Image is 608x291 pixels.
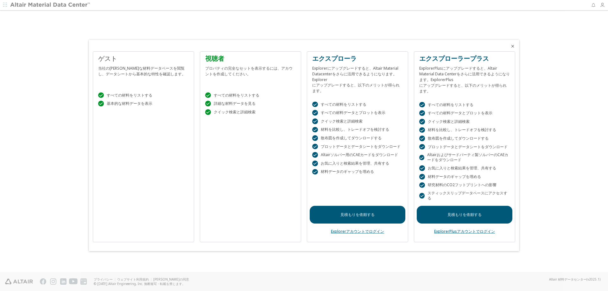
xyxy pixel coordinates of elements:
font: クイック検索と詳細検索 [428,119,470,124]
a: 見積もりを依頼する [310,206,405,224]
font: プロットデータとデータシートをダウンロード [428,144,508,149]
font:  [313,136,318,141]
font:  [313,152,318,157]
font: すべての材料をリストする [214,92,259,98]
font:  [420,193,425,198]
font: 材料データのギャップを埋める [321,169,374,174]
font: Altairソルバー用のCAEカードをダウンロード [321,152,398,157]
font: 散布図を作成してダウンロードする [321,135,382,141]
font: エクスプローラ [312,54,357,63]
font: スティックスリップデータベースにアクセスする [427,190,507,201]
font: エクスプローラープラス [419,54,489,63]
font:  [206,110,211,115]
font: 見積もりを依頼する [340,212,375,217]
font:  [206,101,211,106]
a: 見積もりを依頼する [417,206,512,224]
font:  [420,136,425,141]
font:  [98,93,104,98]
font:  [420,183,425,188]
font:  [420,166,425,171]
font:  [420,102,425,107]
font:  [420,144,425,149]
font: ゲスト [98,54,117,63]
font: にアップグレードすると、以下のメリットが得られます。 [419,83,507,94]
font: Altairおよびサードパーティ製ソルバーのCAEカードをダウンロード [427,152,508,162]
font: 散布図を作成してダウンロードする [428,136,489,141]
font: Explorerにアップグレードすると、Altair Material Datacenterをさらに活用できるようになります。Explorer [312,66,398,82]
font:  [420,128,425,133]
font: 詳細な材料データを見る [214,101,256,106]
a: Explorerアカウントでログイン [331,229,384,234]
a: ExplorerPlusアカウントでログイン [434,229,495,234]
font:  [420,119,425,124]
font: 見積もりを依頼する [447,212,482,217]
font: お気に入りと検索結果を管理、共有する [321,161,389,166]
font: 基本的な材料データを表示 [107,101,152,106]
font: 研究材料のCO2フットプリントへの影響 [428,182,497,187]
font: 材料データのギャップを埋める [428,174,481,179]
font:  [313,161,318,166]
font: お気に入りと検索結果を管理、共有する [428,165,496,171]
font: すべての材料をリストする [321,102,366,107]
font: クイック検索と詳細検索 [321,118,363,124]
font: 材料を比較し、トレードオフを検討する [428,127,496,132]
button: 近い [510,44,515,49]
font:  [313,127,318,132]
font: 当社の[PERSON_NAME]な材料データベースを閲覧し、データシートから基本的な特性を確認します。 [98,66,186,77]
font: プロパティの完全なセットを表示するには、アカウントを作成してください。 [205,66,293,77]
font:  [98,101,104,106]
font: すべての材料をリストする [107,92,152,98]
font:  [313,110,318,115]
font:  [313,102,318,107]
font: すべての材料データとプロットを表示 [428,110,492,116]
font:  [313,169,318,174]
font:  [420,111,425,116]
font: 視聴者 [205,54,224,63]
font: クイック検索と詳細検索 [214,109,256,115]
font: 材料を比較し、トレードオフを検討する [321,127,389,132]
font: すべての材料データとプロットを表示 [321,110,385,115]
font:  [420,174,425,179]
font: ExplorerPlusにアップグレードすると、Altair Material Data Centerをさらに活用できるようになります。ExplorerPlus [419,66,510,82]
font:  [206,93,211,98]
font:  [313,144,318,149]
font: すべての材料をリストする [428,102,473,107]
font: にアップグレードすると、以下のメリットが得られます。 [312,82,400,93]
font:  [419,155,424,160]
font:  [313,119,318,124]
font: プロットデータとデータシートをダウンロード [321,144,401,149]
